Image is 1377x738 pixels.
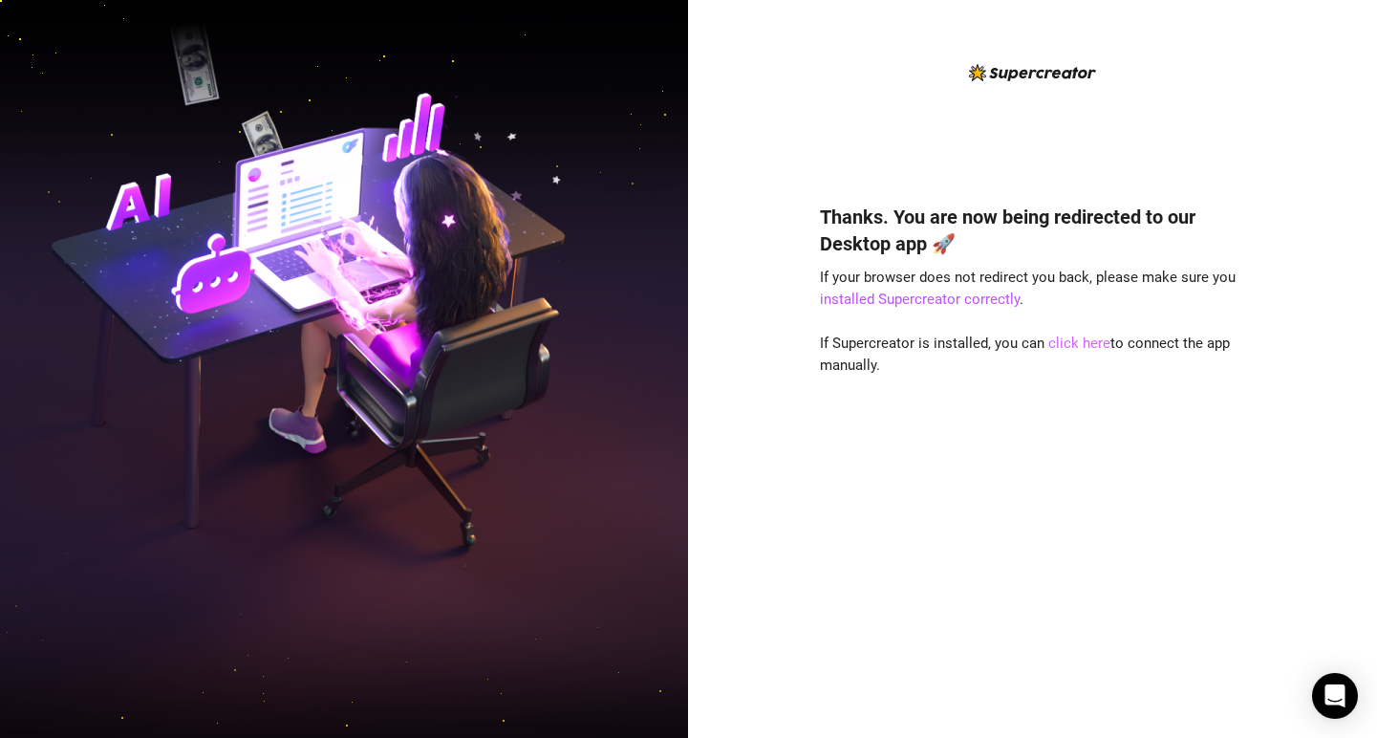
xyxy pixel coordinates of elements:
[969,64,1096,81] img: logo-BBDzfeDw.svg
[1048,335,1110,352] a: click here
[820,269,1236,309] span: If your browser does not redirect you back, please make sure you .
[820,291,1020,308] a: installed Supercreator correctly
[820,204,1246,257] h4: Thanks. You are now being redirected to our Desktop app 🚀
[820,335,1230,375] span: If Supercreator is installed, you can to connect the app manually.
[1312,673,1358,719] div: Open Intercom Messenger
